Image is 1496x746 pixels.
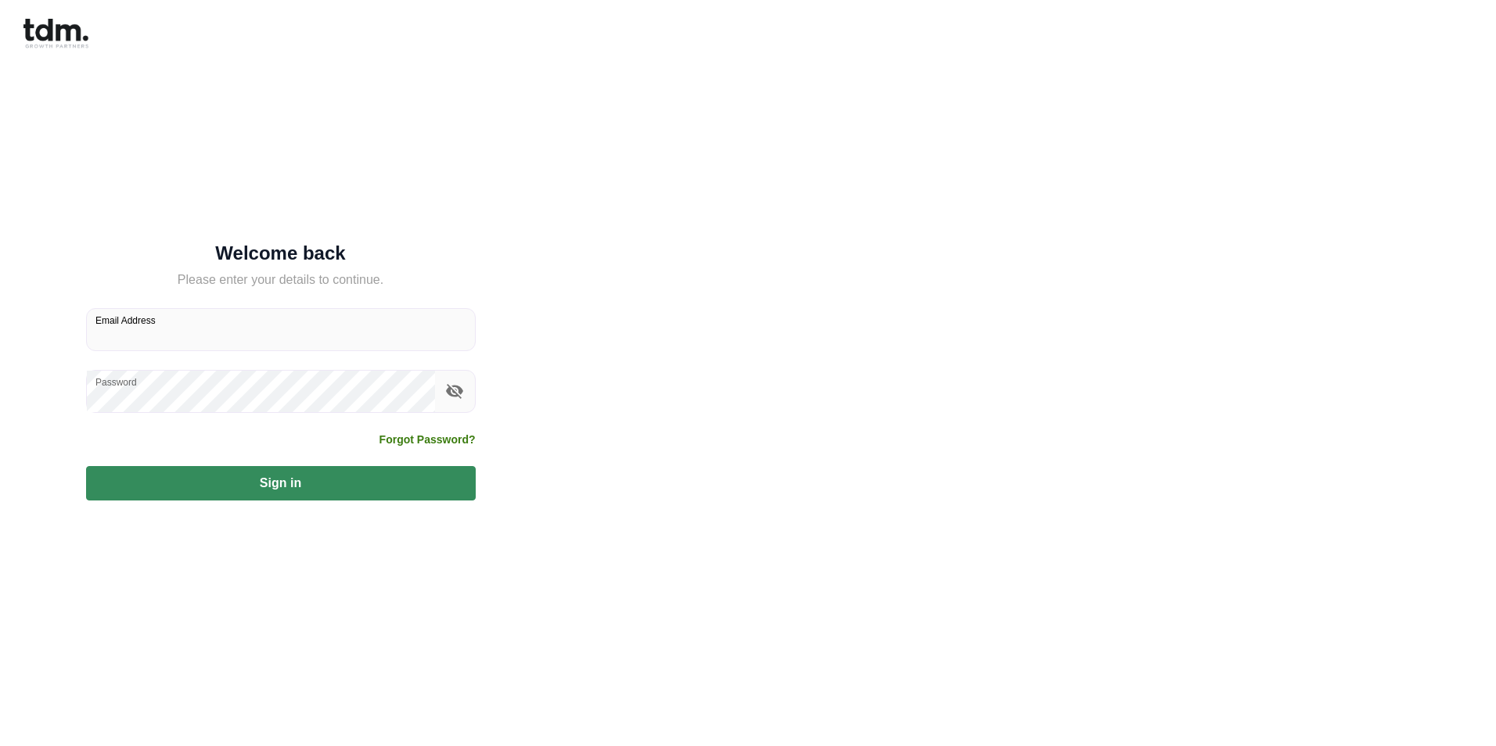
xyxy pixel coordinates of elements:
[86,271,476,289] h5: Please enter your details to continue.
[379,432,476,447] a: Forgot Password?
[95,314,156,327] label: Email Address
[441,378,468,404] button: toggle password visibility
[86,246,476,261] h5: Welcome back
[95,375,137,389] label: Password
[86,466,476,500] button: Sign in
